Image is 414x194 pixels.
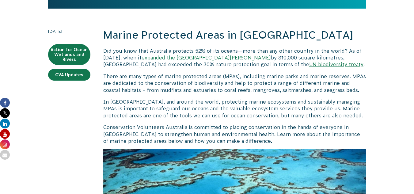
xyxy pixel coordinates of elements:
[309,62,363,67] a: UN biodiversity treaty
[48,44,90,65] a: Action for Ocean Wetlands and Rivers
[48,28,90,35] time: [DATE]
[103,124,366,144] p: Conservation Volunteers Australia is committed to placing conservation in the hands of everyone i...
[103,98,366,119] p: In [GEOGRAPHIC_DATA], and around the world, protecting marine ecosystems and sustainably managing...
[103,28,366,43] h2: Marine Protected Areas in [GEOGRAPHIC_DATA]
[142,55,271,60] a: expanded the [GEOGRAPHIC_DATA][PERSON_NAME]
[103,73,366,93] p: There are many types of marine protected areas (MPAs), including marine parks and marine reserves...
[103,48,366,68] p: Did you know that Australia protects 52% of its oceans—more than any other country in the world? ...
[48,69,90,81] a: CVA Updates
